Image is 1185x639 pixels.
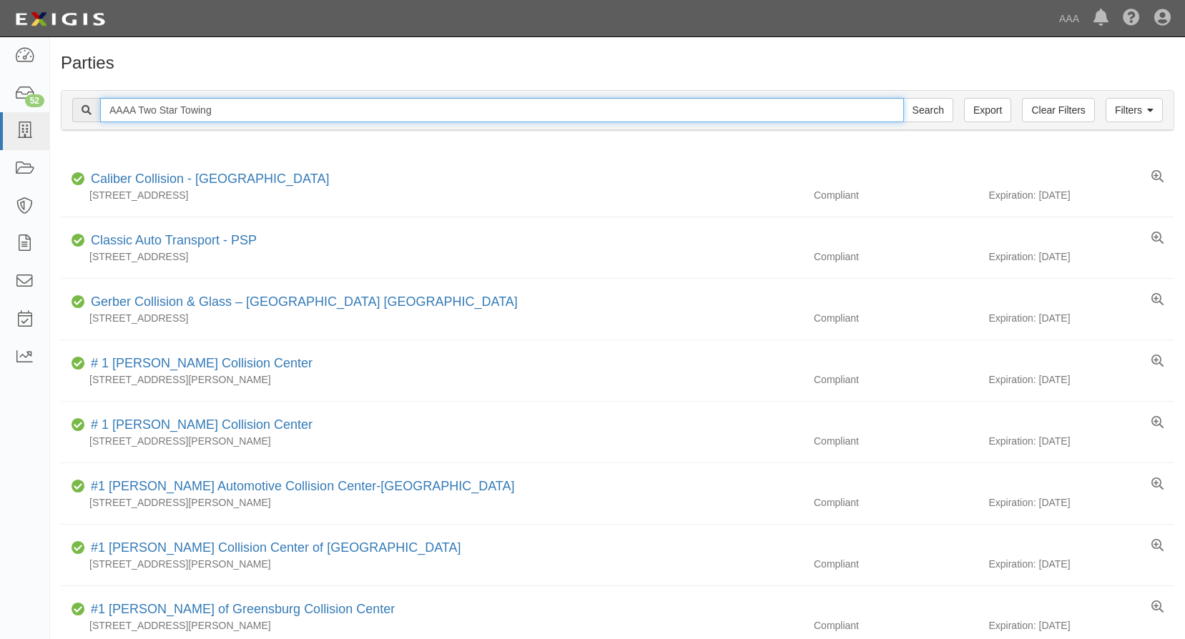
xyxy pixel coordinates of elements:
[903,98,953,122] input: Search
[1151,416,1164,430] a: View results summary
[1123,10,1140,27] i: Help Center - Complianz
[61,311,803,325] div: [STREET_ADDRESS]
[72,297,85,307] i: Compliant
[61,372,803,387] div: [STREET_ADDRESS][PERSON_NAME]
[61,54,1174,72] h1: Parties
[85,539,461,558] div: #1 Cochran Collision Center of Greensburg
[91,172,329,186] a: Caliber Collision - [GEOGRAPHIC_DATA]
[85,355,313,373] div: # 1 Cochran Collision Center
[803,249,988,264] div: Compliant
[988,618,1174,633] div: Expiration: [DATE]
[91,479,515,493] a: #1 [PERSON_NAME] Automotive Collision Center-[GEOGRAPHIC_DATA]
[11,6,109,32] img: logo-5460c22ac91f19d4615b14bd174203de0afe785f0fc80cf4dbbc73dc1793850b.png
[1151,170,1164,184] a: View results summary
[72,605,85,615] i: Compliant
[61,618,803,633] div: [STREET_ADDRESS][PERSON_NAME]
[61,434,803,448] div: [STREET_ADDRESS][PERSON_NAME]
[988,249,1174,264] div: Expiration: [DATE]
[1151,600,1164,615] a: View results summary
[988,188,1174,202] div: Expiration: [DATE]
[803,188,988,202] div: Compliant
[988,495,1174,510] div: Expiration: [DATE]
[1151,232,1164,246] a: View results summary
[61,557,803,571] div: [STREET_ADDRESS][PERSON_NAME]
[100,98,904,122] input: Search
[1052,4,1086,33] a: AAA
[1151,355,1164,369] a: View results summary
[803,372,988,387] div: Compliant
[85,232,257,250] div: Classic Auto Transport - PSP
[91,540,461,555] a: #1 [PERSON_NAME] Collision Center of [GEOGRAPHIC_DATA]
[988,557,1174,571] div: Expiration: [DATE]
[988,372,1174,387] div: Expiration: [DATE]
[1151,293,1164,307] a: View results summary
[85,293,518,312] div: Gerber Collision & Glass – Houston Brighton
[85,170,329,189] div: Caliber Collision - Gainesville
[72,482,85,492] i: Compliant
[61,188,803,202] div: [STREET_ADDRESS]
[1106,98,1163,122] a: Filters
[72,236,85,246] i: Compliant
[72,420,85,430] i: Compliant
[803,495,988,510] div: Compliant
[1151,477,1164,492] a: View results summary
[803,557,988,571] div: Compliant
[61,495,803,510] div: [STREET_ADDRESS][PERSON_NAME]
[85,600,395,619] div: #1 Cochran of Greensburg Collision Center
[61,249,803,264] div: [STREET_ADDRESS]
[25,94,44,107] div: 52
[72,543,85,553] i: Compliant
[1151,539,1164,553] a: View results summary
[91,294,518,309] a: Gerber Collision & Glass – [GEOGRAPHIC_DATA] [GEOGRAPHIC_DATA]
[988,311,1174,325] div: Expiration: [DATE]
[964,98,1011,122] a: Export
[85,477,515,496] div: #1 Cochran Automotive Collision Center-Monroeville
[1022,98,1094,122] a: Clear Filters
[91,602,395,616] a: #1 [PERSON_NAME] of Greensburg Collision Center
[72,359,85,369] i: Compliant
[91,417,313,432] a: # 1 [PERSON_NAME] Collision Center
[803,311,988,325] div: Compliant
[803,434,988,448] div: Compliant
[91,356,313,370] a: # 1 [PERSON_NAME] Collision Center
[91,233,257,247] a: Classic Auto Transport - PSP
[72,174,85,184] i: Compliant
[85,416,313,435] div: # 1 Cochran Collision Center
[988,434,1174,448] div: Expiration: [DATE]
[803,618,988,633] div: Compliant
